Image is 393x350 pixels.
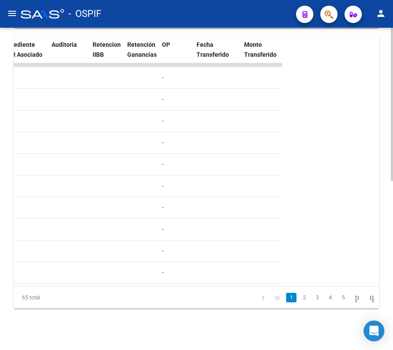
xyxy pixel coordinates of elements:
[162,226,164,233] span: -
[286,293,296,302] a: 1
[337,290,350,305] li: page 5
[244,41,277,58] span: Monto Transferido
[325,293,335,302] a: 4
[312,293,322,302] a: 3
[162,117,164,124] span: -
[127,41,157,58] span: Retención Ganancias
[366,293,378,302] a: go to last page
[93,41,121,58] span: Retencion IIBB
[364,321,384,341] div: Open Intercom Messenger
[241,36,288,74] datatable-header-cell: Monto Transferido
[324,290,337,305] li: page 4
[0,36,48,74] datatable-header-cell: Expediente SUR Asociado
[162,96,164,103] span: -
[162,204,164,211] span: -
[162,182,164,189] span: -
[258,293,269,302] a: go to first page
[298,290,311,305] li: page 2
[158,36,193,74] datatable-header-cell: OP
[89,36,124,74] datatable-header-cell: Retencion IIBB
[285,290,298,305] li: page 1
[7,8,17,19] mat-icon: menu
[196,41,229,58] span: Fecha Transferido
[351,293,363,302] a: go to next page
[162,161,164,168] span: -
[162,247,164,254] span: -
[4,41,42,58] span: Expediente SUR Asociado
[124,36,158,74] datatable-header-cell: Retención Ganancias
[162,139,164,146] span: -
[193,36,241,74] datatable-header-cell: Fecha Transferido
[14,287,87,308] div: 65 total
[68,4,101,23] span: - OSPIF
[162,41,170,48] span: OP
[162,269,164,276] span: -
[299,293,309,302] a: 2
[271,293,283,302] a: go to previous page
[338,293,348,302] a: 5
[311,290,324,305] li: page 3
[48,36,89,74] datatable-header-cell: Auditoria
[376,8,386,19] mat-icon: person
[52,41,77,48] span: Auditoria
[162,74,164,81] span: -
